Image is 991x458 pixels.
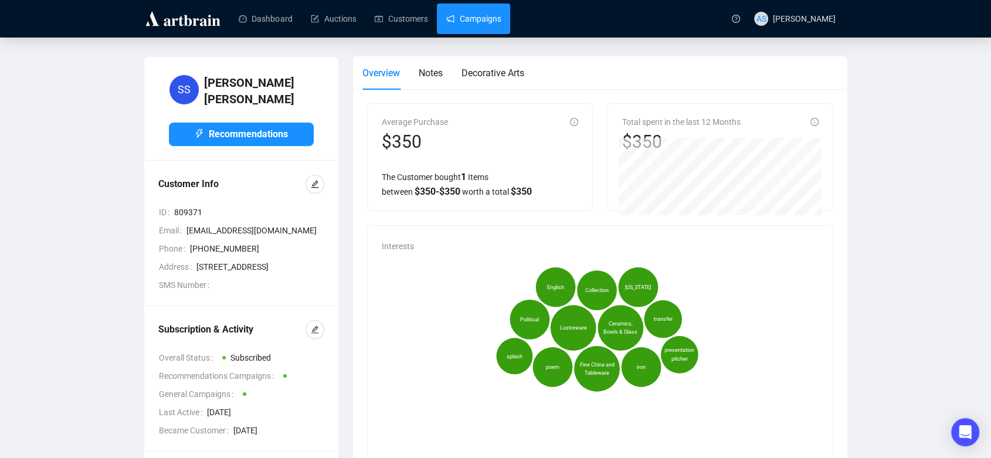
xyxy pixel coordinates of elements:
[382,169,578,199] div: The Customer bought Items between worth a total
[585,286,609,294] span: Collection
[773,14,836,23] span: [PERSON_NAME]
[159,351,218,364] span: Overall Status
[209,127,288,141] span: Recommendations
[311,325,319,334] span: edit
[382,131,448,153] div: $350
[159,388,238,401] span: General Campaigns
[230,353,271,362] span: Subscribed
[174,206,324,219] span: 809371
[159,224,186,237] span: Email
[625,283,651,291] span: [US_STATE]
[951,418,979,446] div: Open Intercom Messenger
[511,186,532,197] span: $ 350
[159,424,233,437] span: Became Customer
[382,117,448,127] span: Average Purchase
[654,315,673,323] span: transfer
[461,171,466,182] span: 1
[190,242,324,255] span: [PHONE_NUMBER]
[664,347,694,363] span: presentation pitcher
[169,123,314,146] button: Recommendations
[637,363,646,371] span: iron
[419,67,443,79] span: Notes
[144,9,222,28] img: logo
[159,406,207,419] span: Last Active
[204,74,314,107] h4: [PERSON_NAME] [PERSON_NAME]
[159,242,190,255] span: Phone
[362,67,400,79] span: Overview
[756,12,766,25] span: AS
[446,4,501,34] a: Campaigns
[159,206,174,219] span: ID
[415,186,460,197] span: $ 350 - $ 350
[622,117,740,127] span: Total spent in the last 12 Months
[311,4,356,34] a: Auctions
[195,129,204,138] span: thunderbolt
[546,363,559,371] span: poem
[311,180,319,188] span: edit
[461,67,524,79] span: Decorative Arts
[810,118,819,126] span: info-circle
[570,118,578,126] span: info-circle
[186,224,324,237] span: [EMAIL_ADDRESS][DOMAIN_NAME]
[159,279,214,291] span: SMS Number
[233,424,324,437] span: [DATE]
[560,324,587,332] span: Lustreware
[579,361,615,377] span: Fine China and Tableware
[158,323,306,337] div: Subscription & Activity
[622,131,740,153] div: $350
[507,352,522,360] span: splash
[159,260,196,273] span: Address
[732,15,740,23] span: question-circle
[547,283,564,291] span: English
[159,369,279,382] span: Recommendations Campaigns
[602,320,639,336] span: Ceramics, Bowls & Glass
[158,177,306,191] div: Customer Info
[375,4,427,34] a: Customers
[207,406,324,419] span: [DATE]
[196,260,324,273] span: [STREET_ADDRESS]
[382,242,414,251] span: Interests
[239,4,292,34] a: Dashboard
[178,82,191,98] span: SS
[520,315,539,324] span: Political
